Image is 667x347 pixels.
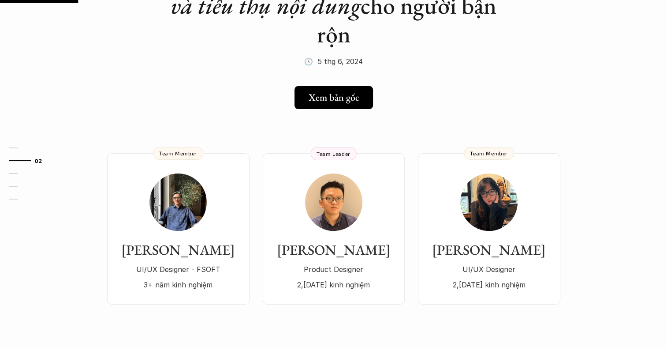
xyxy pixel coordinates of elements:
p: UI/UX Designer [427,263,551,276]
p: 3+ năm kinh nghiệm [116,278,241,291]
p: Team Member [159,150,197,156]
a: [PERSON_NAME]UI/UX Designer2,[DATE] kinh nghiệmTeam Member [418,153,560,305]
p: 2,[DATE] kinh nghiệm [272,278,396,291]
p: Product Designer [272,263,396,276]
a: 02 [9,155,51,166]
a: Xem bản gốc [294,86,373,109]
a: [PERSON_NAME]UI/UX Designer - FSOFT3+ năm kinh nghiệmTeam Member [107,153,250,305]
strong: 02 [35,158,42,164]
h3: [PERSON_NAME] [272,241,396,258]
h3: [PERSON_NAME] [427,241,551,258]
p: Team Member [470,150,508,156]
p: Team Leader [317,151,350,157]
h5: Xem bản gốc [309,92,359,103]
p: 2,[DATE] kinh nghiệm [427,278,551,291]
p: 🕔 5 thg 6, 2024 [304,55,363,68]
p: UI/UX Designer - FSOFT [116,263,241,276]
h3: [PERSON_NAME] [116,241,241,258]
a: [PERSON_NAME]Product Designer2,[DATE] kinh nghiệmTeam Leader [263,153,405,305]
